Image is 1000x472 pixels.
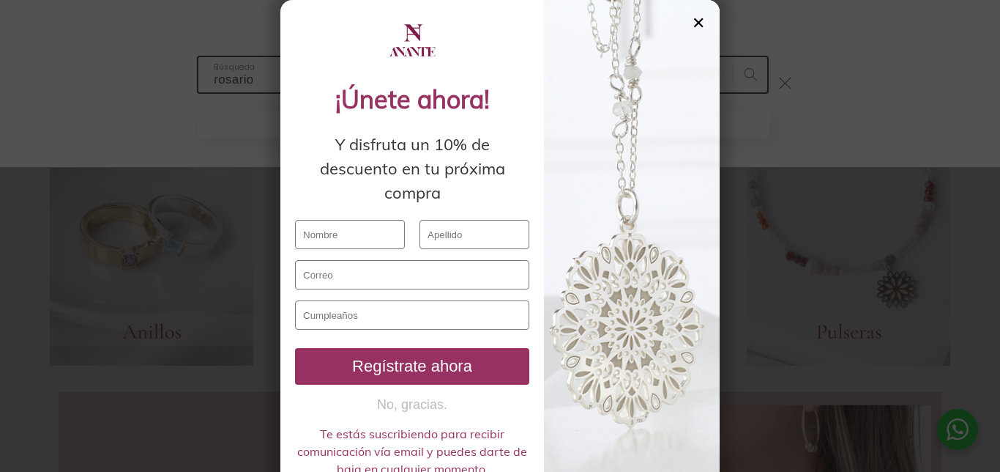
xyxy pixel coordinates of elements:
[419,220,529,249] input: Apellido
[295,220,405,249] input: Nombre
[295,396,529,414] button: No, gracias.
[295,81,529,118] div: ¡Únete ahora!
[301,357,523,376] div: Regístrate ahora
[295,348,529,385] button: Regístrate ahora
[295,260,529,290] input: Correo
[295,300,529,330] input: Cumpleaños
[295,133,529,205] div: Y disfruta un 10% de descuento en tu próxima compra
[387,15,438,66] img: logo
[692,15,705,31] div: ✕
